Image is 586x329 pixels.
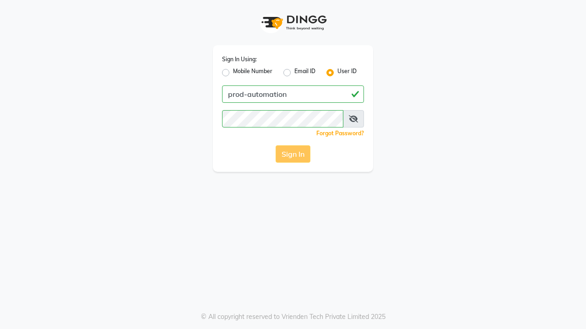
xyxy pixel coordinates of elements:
[222,85,364,103] input: Username
[233,67,272,78] label: Mobile Number
[316,130,364,137] a: Forgot Password?
[294,67,315,78] label: Email ID
[337,67,357,78] label: User ID
[222,110,343,127] input: Username
[222,55,257,64] label: Sign In Using:
[256,9,330,36] img: logo1.svg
